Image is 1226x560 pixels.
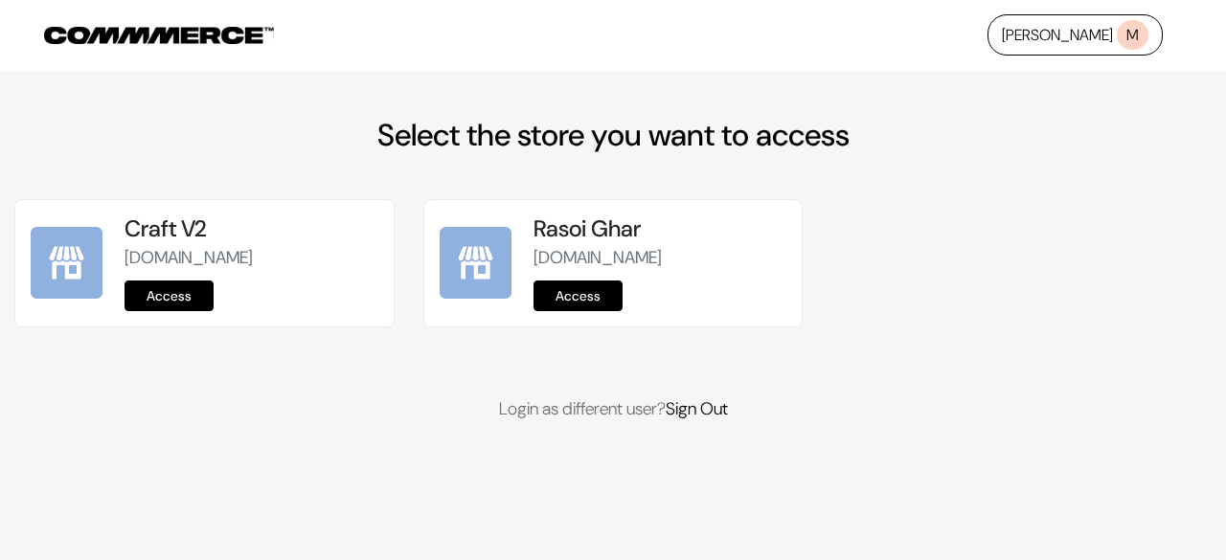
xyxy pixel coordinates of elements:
[14,117,1212,153] h2: Select the store you want to access
[988,14,1163,56] a: [PERSON_NAME]M
[14,396,1212,422] p: Login as different user?
[125,245,377,271] p: [DOMAIN_NAME]
[440,227,511,299] img: Rasoi Ghar
[31,227,102,299] img: Craft V2
[125,280,214,311] a: Access
[534,280,623,311] a: Access
[666,397,728,420] a: Sign Out
[125,215,377,243] h5: Craft V2
[534,245,786,271] p: [DOMAIN_NAME]
[534,215,786,243] h5: Rasoi Ghar
[44,27,274,44] img: COMMMERCE
[1117,20,1148,50] span: M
